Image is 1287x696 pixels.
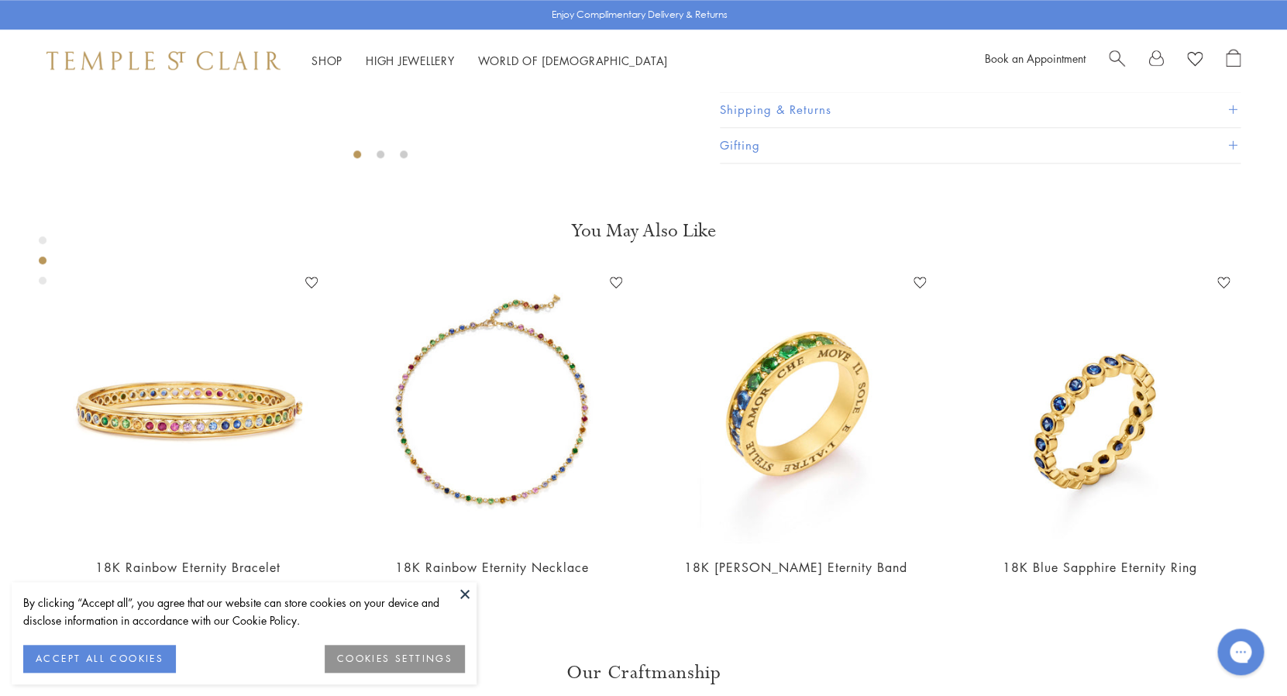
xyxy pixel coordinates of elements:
button: Shipping & Returns [720,92,1241,127]
img: 18K Rainbow Eternity Necklace [355,270,628,543]
img: R16800-BS65 [963,270,1236,543]
a: 18K [PERSON_NAME] Eternity Band [684,559,907,576]
a: Open Shopping Bag [1226,49,1241,72]
div: Product gallery navigation [39,233,46,297]
nav: Main navigation [311,51,668,71]
a: High JewelleryHigh Jewellery [366,53,455,68]
img: 18K Rainbow Eternity Bracelet [51,270,324,543]
a: 18K Rainbow Eternity Necklace [394,559,588,576]
a: Search [1109,49,1125,72]
img: Temple St. Clair [46,51,280,70]
button: COOKIES SETTINGS [325,645,465,673]
a: View Wishlist [1187,49,1203,72]
a: ShopShop [311,53,342,68]
button: ACCEPT ALL COOKIES [23,645,176,673]
a: 18K Blue Sapphire Eternity Ring [1002,559,1196,576]
a: Book an Appointment [985,50,1086,66]
a: 18K Rainbow Eternity Bracelet [95,559,280,576]
img: 18K Astrid Eternity Band [659,270,932,543]
a: World of [DEMOGRAPHIC_DATA]World of [DEMOGRAPHIC_DATA] [478,53,668,68]
iframe: Gorgias live chat messenger [1210,623,1272,680]
h3: You May Also Like [62,219,1225,243]
div: By clicking “Accept all”, you agree that our website can store cookies on your device and disclos... [23,594,465,629]
button: Gifting [720,128,1241,163]
h3: Our Craftmanship [144,660,1144,684]
p: Enjoy Complimentary Delivery & Returns [552,7,728,22]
